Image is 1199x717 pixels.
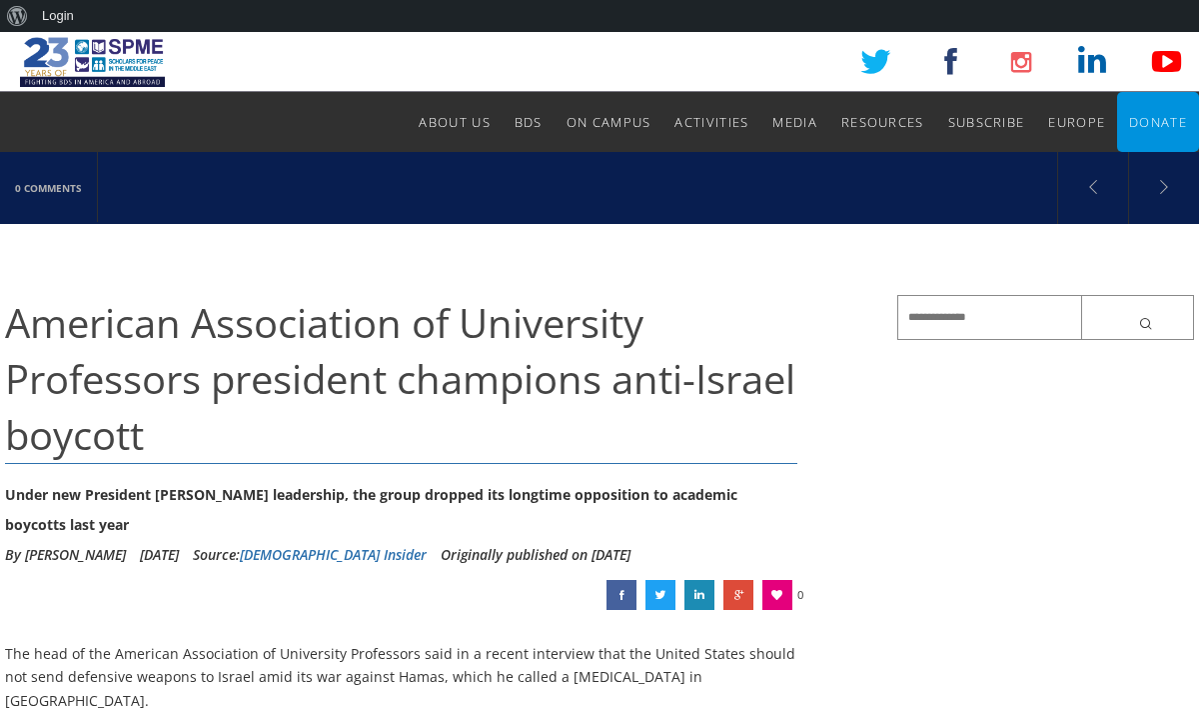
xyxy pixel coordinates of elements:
[5,540,126,570] li: By [PERSON_NAME]
[5,642,797,713] p: The head of the American Association of University Professors said in a recent interview that the...
[1048,92,1105,152] a: Europe
[772,113,817,131] span: Media
[419,113,490,131] span: About Us
[645,580,675,610] a: American Association of University Professors president champions anti-Israel boycott
[419,92,490,152] a: About Us
[1048,113,1105,131] span: Europe
[5,480,797,540] div: Under new President [PERSON_NAME] leadership, the group dropped its longtime opposition to academ...
[948,92,1025,152] a: Subscribe
[841,92,924,152] a: Resources
[684,580,714,610] a: American Association of University Professors president champions anti-Israel boycott
[515,113,543,131] span: BDS
[567,92,651,152] a: On Campus
[606,580,636,610] a: American Association of University Professors president champions anti-Israel boycott
[772,92,817,152] a: Media
[1129,92,1187,152] a: Donate
[841,113,924,131] span: Resources
[20,32,165,92] img: SPME
[1129,113,1187,131] span: Donate
[948,113,1025,131] span: Subscribe
[674,113,748,131] span: Activities
[515,92,543,152] a: BDS
[5,295,795,462] span: American Association of University Professors president champions anti-Israel boycott
[240,545,427,564] a: [DEMOGRAPHIC_DATA] Insider
[674,92,748,152] a: Activities
[140,540,179,570] li: [DATE]
[723,580,753,610] a: American Association of University Professors president champions anti-Israel boycott
[441,540,630,570] li: Originally published on [DATE]
[567,113,651,131] span: On Campus
[797,580,803,610] span: 0
[193,540,427,570] div: Source:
